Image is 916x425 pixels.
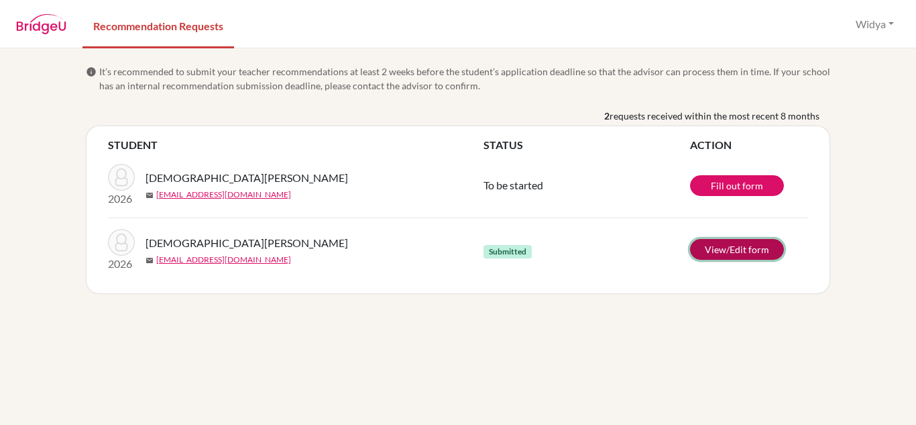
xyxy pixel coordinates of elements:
[146,170,348,186] span: [DEMOGRAPHIC_DATA][PERSON_NAME]
[86,66,97,77] span: info
[156,189,291,201] a: [EMAIL_ADDRESS][DOMAIN_NAME]
[108,137,483,153] th: STUDENT
[483,137,690,153] th: STATUS
[146,256,154,265] span: mail
[690,239,784,260] a: View/Edit form
[108,229,135,256] img: Christian, Sally
[850,11,900,37] button: Widya
[483,245,532,258] span: Submitted
[690,137,808,153] th: ACTION
[156,254,291,266] a: [EMAIL_ADDRESS][DOMAIN_NAME]
[108,164,135,191] img: Christian, Sally
[82,2,234,48] a: Recommendation Requests
[690,175,784,196] a: Fill out form
[146,235,348,251] span: [DEMOGRAPHIC_DATA][PERSON_NAME]
[108,256,135,272] p: 2026
[108,191,135,207] p: 2026
[16,14,66,34] img: BridgeU logo
[99,64,830,93] span: It’s recommended to submit your teacher recommendations at least 2 weeks before the student’s app...
[610,109,819,123] span: requests received within the most recent 8 months
[483,179,543,191] span: To be started
[146,191,154,199] span: mail
[604,109,610,123] b: 2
